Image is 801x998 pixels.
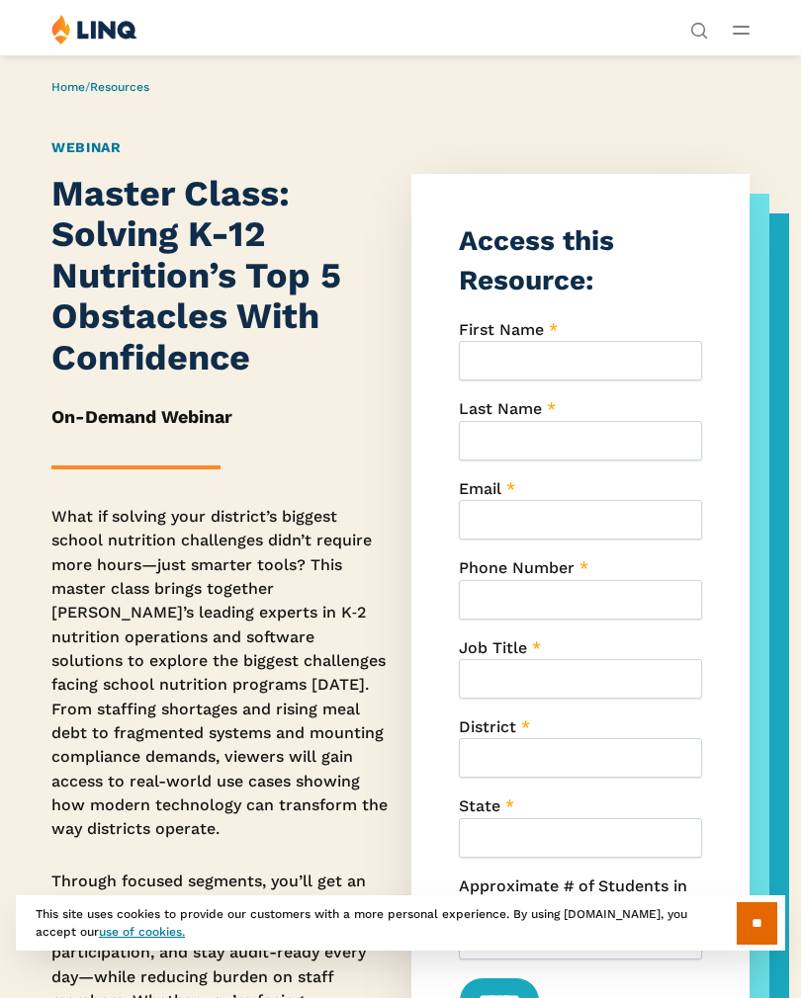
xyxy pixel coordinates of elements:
nav: Utility Navigation [690,14,708,38]
a: Home [51,80,85,94]
strong: Access this Resource: [459,224,614,296]
p: What if solving your district’s biggest school nutrition challenges didn’t require more hours—jus... [51,505,391,841]
span: Approximate # of Students in [GEOGRAPHIC_DATA] [459,876,687,917]
h5: On-Demand Webinar [51,403,391,430]
span: / [51,80,149,94]
span: Email [459,479,501,498]
span: District [459,717,516,736]
div: This site uses cookies to provide our customers with a more personal experience. By using [DOMAIN... [16,895,785,951]
a: use of cookies. [99,925,185,939]
button: Open Main Menu [733,19,750,41]
a: Resources [90,80,149,94]
span: Phone Number [459,558,575,577]
span: First Name [459,320,544,339]
h1: Master Class: Solving K-12 Nutrition’s Top 5 Obstacles With Confidence [51,174,391,378]
span: State [459,796,500,815]
span: Last Name [459,399,542,418]
img: LINQ | K‑12 Software [51,14,137,44]
span: Job Title [459,638,527,657]
button: Open Search Bar [690,20,708,38]
a: Webinar [51,139,122,155]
